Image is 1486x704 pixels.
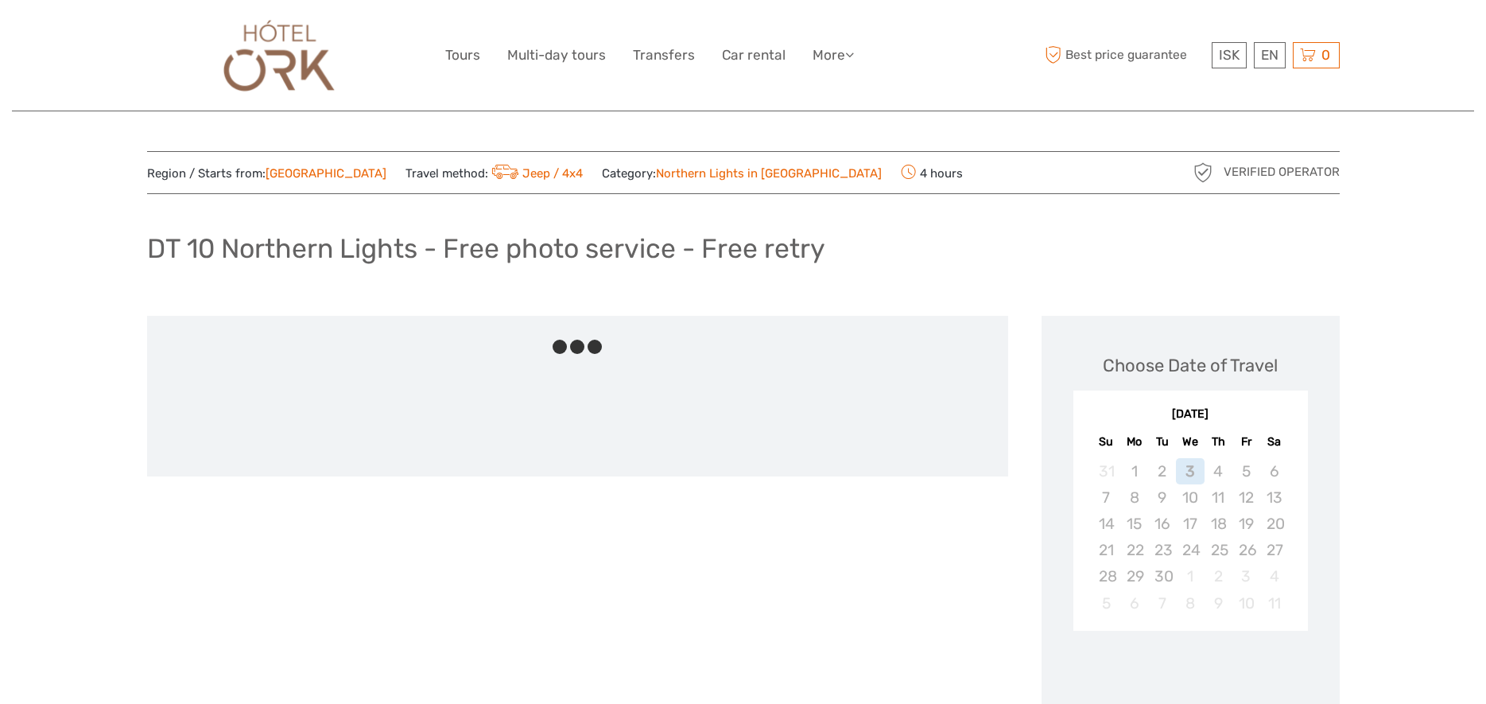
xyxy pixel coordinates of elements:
[1176,458,1204,484] div: Not available Wednesday, September 3rd, 2025
[1148,484,1176,511] div: Not available Tuesday, September 9th, 2025
[1176,431,1204,453] div: We
[1092,431,1120,453] div: Su
[1042,42,1208,68] span: Best price guarantee
[1120,484,1148,511] div: Not available Monday, September 8th, 2025
[1232,484,1260,511] div: Not available Friday, September 12th, 2025
[1254,42,1286,68] div: EN
[1120,537,1148,563] div: Not available Monday, September 22nd, 2025
[901,161,963,184] span: 4 hours
[1190,160,1216,185] img: verified_operator_grey_128.png
[1148,563,1176,589] div: Not available Tuesday, September 30th, 2025
[1120,511,1148,537] div: Not available Monday, September 15th, 2025
[266,166,386,181] a: [GEOGRAPHIC_DATA]
[1078,458,1302,616] div: month 2025-09
[1185,672,1196,683] div: Loading...
[1232,511,1260,537] div: Not available Friday, September 19th, 2025
[1205,458,1232,484] div: Not available Thursday, September 4th, 2025
[215,12,343,99] img: Our services
[1205,431,1232,453] div: Th
[1205,563,1232,589] div: Not available Thursday, October 2nd, 2025
[1232,537,1260,563] div: Not available Friday, September 26th, 2025
[1219,47,1240,63] span: ISK
[1120,431,1148,453] div: Mo
[1232,431,1260,453] div: Fr
[1176,537,1204,563] div: Not available Wednesday, September 24th, 2025
[1148,590,1176,616] div: Not available Tuesday, October 7th, 2025
[1148,537,1176,563] div: Not available Tuesday, September 23rd, 2025
[602,165,882,182] span: Category:
[488,166,584,181] a: Jeep / 4x4
[1092,484,1120,511] div: Not available Sunday, September 7th, 2025
[656,166,882,181] a: Northern Lights in [GEOGRAPHIC_DATA]
[1232,590,1260,616] div: Not available Friday, October 10th, 2025
[1092,458,1120,484] div: Not available Sunday, August 31st, 2025
[147,165,386,182] span: Region / Starts from:
[1073,406,1308,423] div: [DATE]
[813,44,854,67] a: More
[1260,431,1288,453] div: Sa
[1260,590,1288,616] div: Not available Saturday, October 11th, 2025
[1176,563,1204,589] div: Not available Wednesday, October 1st, 2025
[147,232,825,265] h1: DT 10 Northern Lights - Free photo service - Free retry
[1148,431,1176,453] div: Tu
[1176,590,1204,616] div: Not available Wednesday, October 8th, 2025
[1232,458,1260,484] div: Not available Friday, September 5th, 2025
[507,44,606,67] a: Multi-day tours
[1092,590,1120,616] div: Not available Sunday, October 5th, 2025
[1205,484,1232,511] div: Not available Thursday, September 11th, 2025
[1260,537,1288,563] div: Not available Saturday, September 27th, 2025
[1120,563,1148,589] div: Not available Monday, September 29th, 2025
[722,44,786,67] a: Car rental
[405,161,584,184] span: Travel method:
[1260,511,1288,537] div: Not available Saturday, September 20th, 2025
[1260,484,1288,511] div: Not available Saturday, September 13th, 2025
[1103,353,1278,378] div: Choose Date of Travel
[1205,590,1232,616] div: Not available Thursday, October 9th, 2025
[1092,563,1120,589] div: Not available Sunday, September 28th, 2025
[1148,511,1176,537] div: Not available Tuesday, September 16th, 2025
[1176,511,1204,537] div: Not available Wednesday, September 17th, 2025
[1092,511,1120,537] div: Not available Sunday, September 14th, 2025
[1224,164,1340,181] span: Verified Operator
[1232,563,1260,589] div: Not available Friday, October 3rd, 2025
[1092,537,1120,563] div: Not available Sunday, September 21st, 2025
[1260,563,1288,589] div: Not available Saturday, October 4th, 2025
[1260,458,1288,484] div: Not available Saturday, September 6th, 2025
[633,44,695,67] a: Transfers
[445,44,480,67] a: Tours
[1176,484,1204,511] div: Not available Wednesday, September 10th, 2025
[1319,47,1333,63] span: 0
[1120,458,1148,484] div: Not available Monday, September 1st, 2025
[1120,590,1148,616] div: Not available Monday, October 6th, 2025
[1205,511,1232,537] div: Not available Thursday, September 18th, 2025
[1148,458,1176,484] div: Not available Tuesday, September 2nd, 2025
[1205,537,1232,563] div: Not available Thursday, September 25th, 2025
